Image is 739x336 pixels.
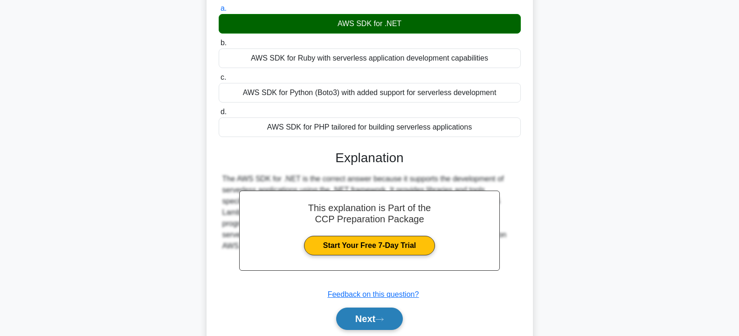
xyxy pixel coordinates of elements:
span: a. [221,4,227,12]
div: AWS SDK for Python (Boto3) with added support for serverless development [219,83,521,103]
span: c. [221,73,226,81]
div: AWS SDK for Ruby with serverless application development capabilities [219,48,521,68]
a: Start Your Free 7-Day Trial [304,236,435,255]
button: Next [336,308,403,330]
span: d. [221,108,227,116]
a: Feedback on this question? [328,290,419,298]
span: b. [221,39,227,47]
div: The AWS SDK for .NET is the correct answer because it supports the development of serverless appl... [222,173,517,252]
div: AWS SDK for PHP tailored for building serverless applications [219,117,521,137]
div: AWS SDK for .NET [219,14,521,34]
h3: Explanation [224,150,515,166]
